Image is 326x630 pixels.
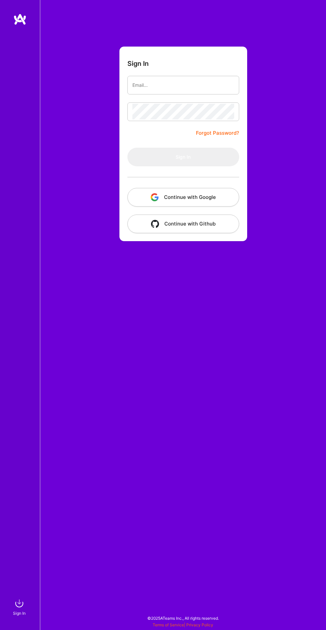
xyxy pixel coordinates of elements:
[13,597,26,610] img: sign in
[127,60,149,68] h3: Sign In
[40,610,326,627] div: © 2025 ATeams Inc., All rights reserved.
[196,129,239,137] a: Forgot Password?
[153,622,184,627] a: Terms of Service
[14,597,26,617] a: sign inSign In
[151,193,159,201] img: icon
[13,610,26,617] div: Sign In
[132,77,234,93] input: Email...
[127,188,239,207] button: Continue with Google
[186,622,213,627] a: Privacy Policy
[127,215,239,233] button: Continue with Github
[153,622,213,627] span: |
[13,13,27,25] img: logo
[127,148,239,166] button: Sign In
[151,220,159,228] img: icon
